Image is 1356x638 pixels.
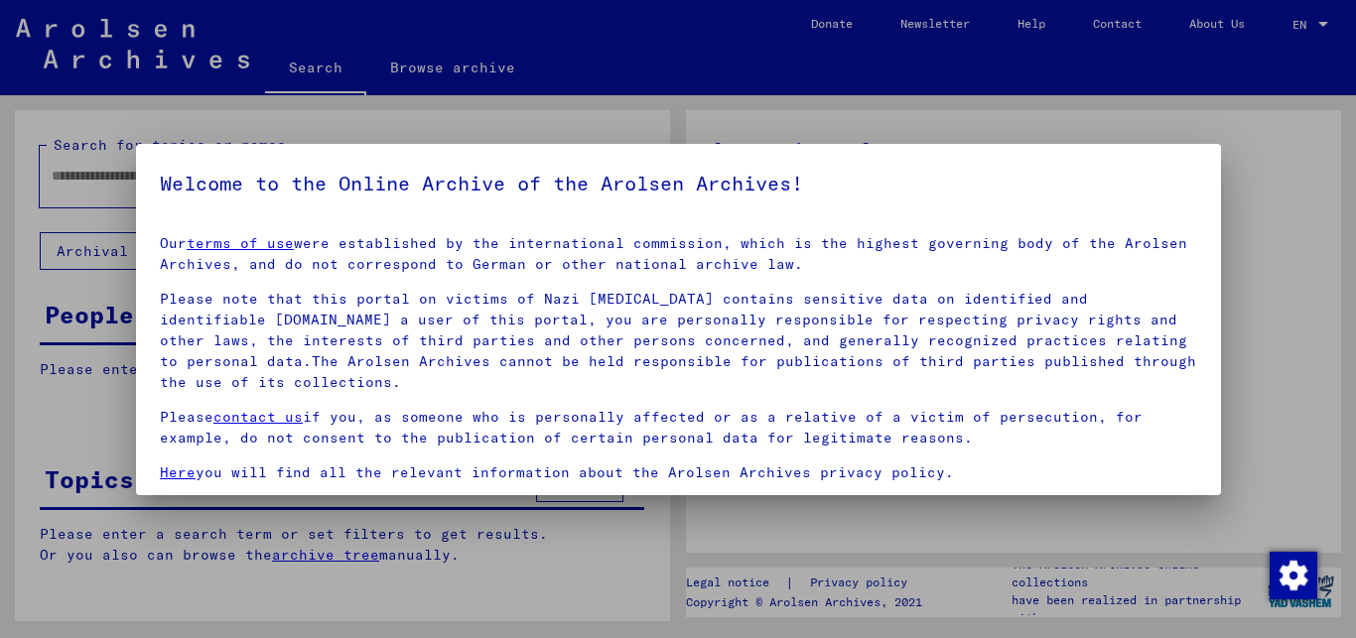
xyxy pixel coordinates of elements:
p: Please if you, as someone who is personally affected or as a relative of a victim of persecution,... [160,407,1197,448]
p: you will find all the relevant information about the Arolsen Archives privacy policy. [160,462,1197,483]
p: Please note that this portal on victims of Nazi [MEDICAL_DATA] contains sensitive data on identif... [160,289,1197,393]
p: Our were established by the international commission, which is the highest governing body of the ... [160,233,1197,275]
h5: Welcome to the Online Archive of the Arolsen Archives! [160,168,1197,199]
a: Here [160,463,196,481]
img: Change consent [1270,552,1317,599]
a: contact us [213,408,303,426]
a: terms of use [187,234,294,252]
